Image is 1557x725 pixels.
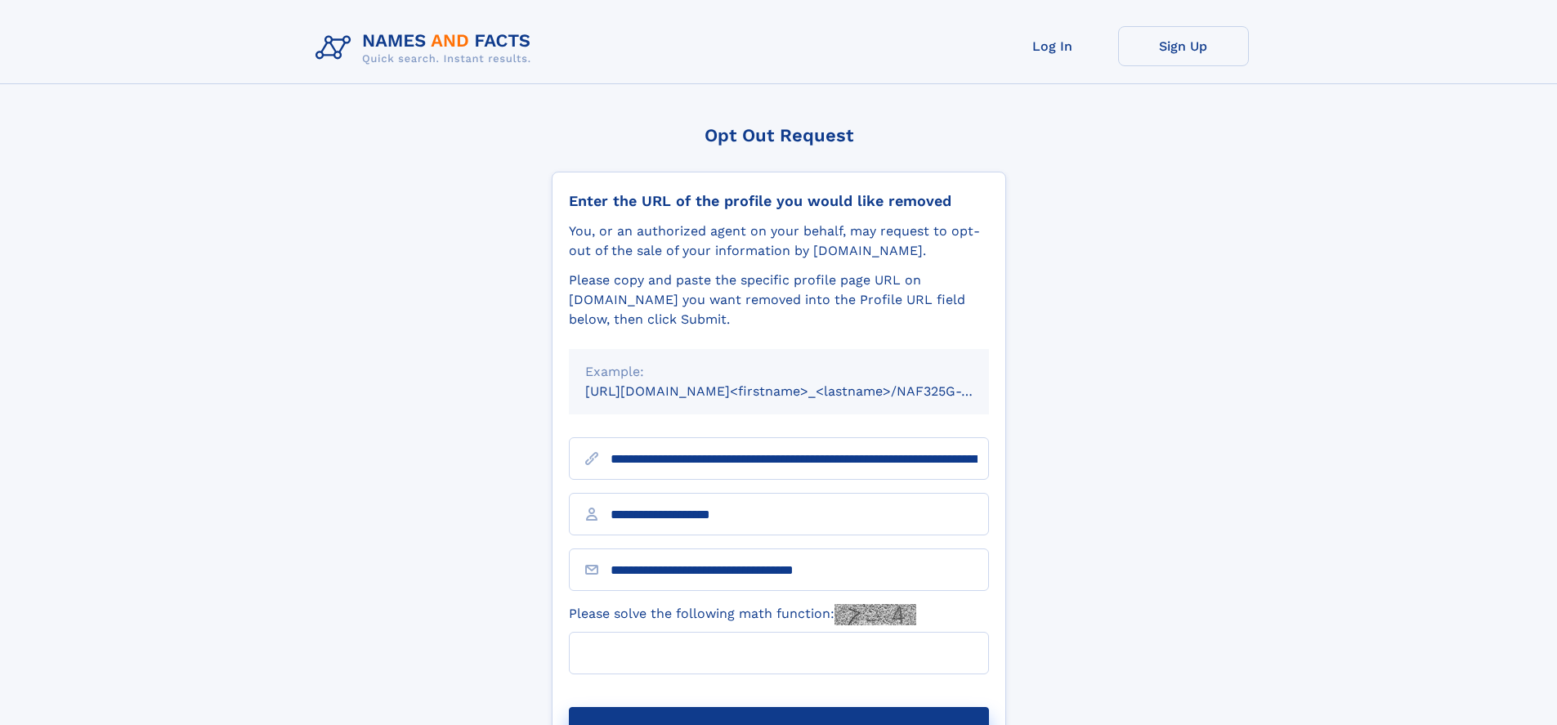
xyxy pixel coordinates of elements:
[552,125,1006,145] div: Opt Out Request
[1118,26,1249,66] a: Sign Up
[569,222,989,261] div: You, or an authorized agent on your behalf, may request to opt-out of the sale of your informatio...
[569,271,989,329] div: Please copy and paste the specific profile page URL on [DOMAIN_NAME] you want removed into the Pr...
[987,26,1118,66] a: Log In
[585,362,973,382] div: Example:
[309,26,544,70] img: Logo Names and Facts
[569,192,989,210] div: Enter the URL of the profile you would like removed
[569,604,916,625] label: Please solve the following math function:
[585,383,1020,399] small: [URL][DOMAIN_NAME]<firstname>_<lastname>/NAF325G-xxxxxxxx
